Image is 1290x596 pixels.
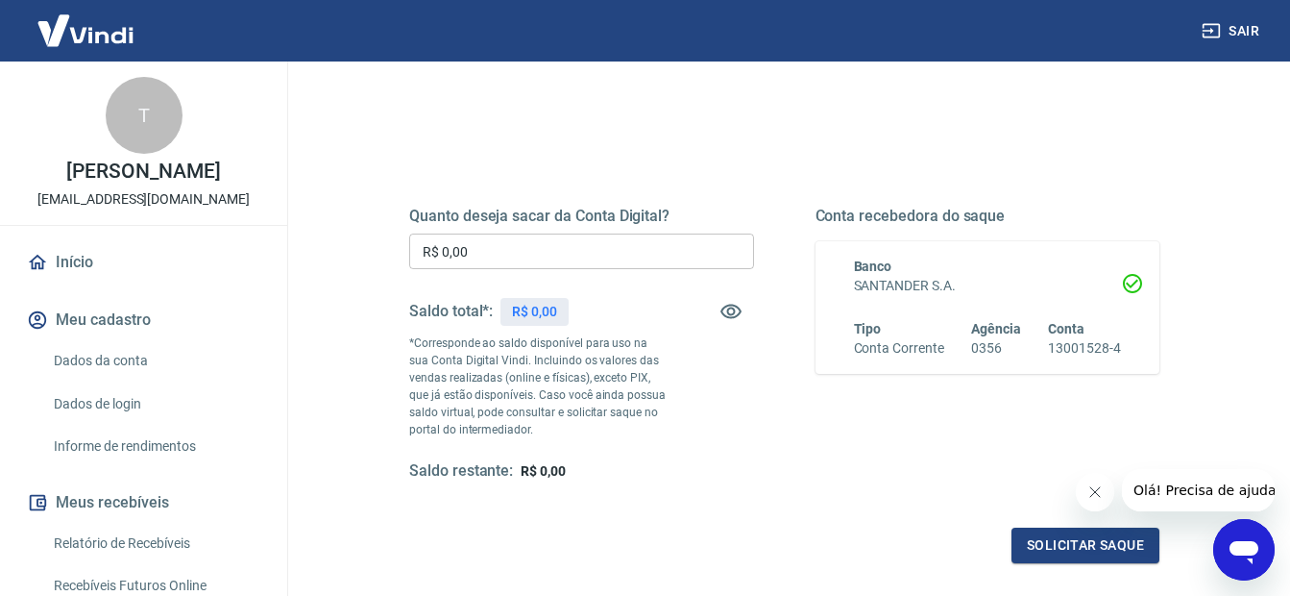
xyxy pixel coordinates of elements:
span: R$ 0,00 [521,463,566,479]
h5: Saldo restante: [409,461,513,482]
h5: Quanto deseja sacar da Conta Digital? [409,207,754,226]
p: [PERSON_NAME] [66,161,220,182]
button: Sair [1198,13,1267,49]
h5: Conta recebedora do saque [815,207,1160,226]
div: T [106,77,183,154]
button: Meu cadastro [23,299,264,341]
h6: 13001528-4 [1048,338,1121,359]
button: Solicitar saque [1011,528,1159,563]
h5: Saldo total*: [409,302,493,321]
h6: SANTANDER S.A. [854,276,1122,296]
a: Início [23,241,264,284]
h6: 0356 [971,338,1021,359]
img: Vindi [23,1,148,60]
span: Banco [854,259,892,274]
span: Conta [1048,321,1084,336]
p: [EMAIL_ADDRESS][DOMAIN_NAME] [37,189,250,210]
span: Tipo [854,321,882,336]
a: Dados da conta [46,341,264,381]
h6: Conta Corrente [854,338,944,359]
button: Meus recebíveis [23,482,264,524]
span: Agência [971,321,1021,336]
a: Dados de login [46,385,264,424]
iframe: Mensagem da empresa [1122,469,1275,511]
p: *Corresponde ao saldo disponível para uso na sua Conta Digital Vindi. Incluindo os valores das ve... [409,335,668,438]
iframe: Botão para abrir a janela de mensagens [1213,519,1275,581]
span: Olá! Precisa de ajuda? [12,13,161,29]
a: Relatório de Recebíveis [46,524,264,563]
iframe: Fechar mensagem [1076,473,1114,511]
a: Informe de rendimentos [46,427,264,466]
p: R$ 0,00 [512,302,557,322]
